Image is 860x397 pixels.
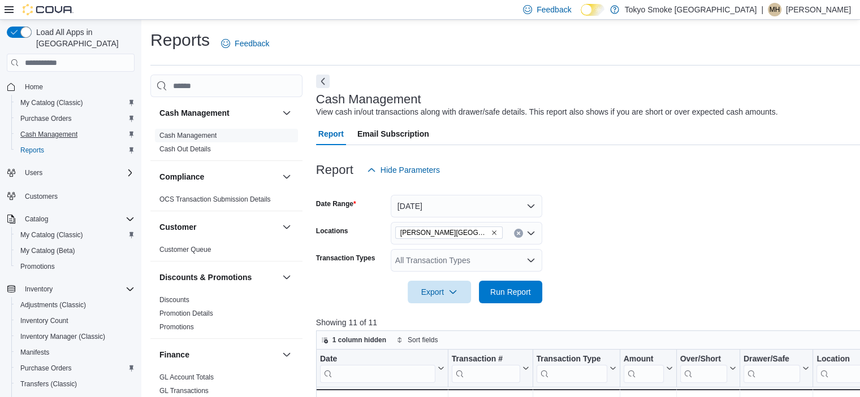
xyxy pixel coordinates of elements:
[392,333,442,347] button: Sort fields
[11,111,139,126] button: Purchase Orders
[452,354,520,383] div: Transaction # URL
[16,314,73,328] a: Inventory Count
[159,145,211,154] span: Cash Out Details
[316,75,330,88] button: Next
[316,199,356,208] label: Date Range
[159,221,196,233] h3: Customer
[11,329,139,344] button: Inventory Manager (Classic)
[744,354,809,383] button: Drawer/Safe
[16,96,135,110] span: My Catalog (Classic)
[381,164,440,176] span: Hide Parameters
[16,298,90,312] a: Adjustments (Classic)
[786,3,851,16] p: [PERSON_NAME]
[320,354,435,383] div: Date
[11,376,139,392] button: Transfers (Classic)
[159,373,214,381] a: GL Account Totals
[16,244,80,258] a: My Catalog (Beta)
[20,230,83,239] span: My Catalog (Classic)
[479,281,542,303] button: Run Report
[320,354,444,383] button: Date
[16,314,135,328] span: Inventory Count
[625,3,757,16] p: Tokyo Smoke [GEOGRAPHIC_DATA]
[159,195,271,203] a: OCS Transaction Submission Details
[536,354,607,383] div: Transaction Type
[2,211,139,227] button: Catalog
[20,212,135,226] span: Catalog
[16,330,135,343] span: Inventory Manager (Classic)
[680,354,736,383] button: Over/Short
[20,282,135,296] span: Inventory
[159,322,194,331] span: Promotions
[400,227,489,238] span: [PERSON_NAME][GEOGRAPHIC_DATA]
[20,80,135,94] span: Home
[11,142,139,158] button: Reports
[744,354,800,365] div: Drawer/Safe
[159,387,209,395] a: GL Transactions
[452,354,529,383] button: Transaction #
[20,212,53,226] button: Catalog
[16,112,135,125] span: Purchase Orders
[16,228,135,242] span: My Catalog (Classic)
[25,82,43,91] span: Home
[537,4,571,15] span: Feedback
[159,246,211,254] a: Customer Queue
[623,354,663,365] div: Amount
[11,227,139,243] button: My Catalog (Classic)
[25,192,58,201] span: Customers
[159,296,189,304] a: Discounts
[20,98,83,107] span: My Catalog (Classic)
[217,32,274,55] a: Feedback
[159,386,209,395] span: GL Transactions
[20,80,47,94] a: Home
[16,128,82,141] a: Cash Management
[408,335,438,344] span: Sort fields
[20,146,44,155] span: Reports
[159,195,271,204] span: OCS Transaction Submission Details
[159,309,213,318] span: Promotion Details
[150,129,302,160] div: Cash Management
[11,243,139,259] button: My Catalog (Beta)
[536,354,607,365] div: Transaction Type
[16,143,49,157] a: Reports
[391,195,542,217] button: [DATE]
[20,166,47,180] button: Users
[20,114,72,123] span: Purchase Orders
[20,246,75,255] span: My Catalog (Beta)
[159,107,278,119] button: Cash Management
[16,377,135,391] span: Transfers (Classic)
[25,215,48,224] span: Catalog
[332,335,386,344] span: 1 column hidden
[770,3,780,16] span: MH
[761,3,763,16] p: |
[159,272,252,283] h3: Discounts & Promotions
[2,165,139,181] button: Users
[16,112,76,125] a: Purchase Orders
[316,226,348,235] label: Locations
[20,130,77,139] span: Cash Management
[20,348,49,357] span: Manifests
[150,193,302,211] div: Compliance
[316,93,421,106] h3: Cash Management
[2,281,139,297] button: Inventory
[280,220,293,234] button: Customer
[16,361,76,375] a: Purchase Orders
[11,95,139,111] button: My Catalog (Classic)
[20,332,105,341] span: Inventory Manager (Classic)
[11,313,139,329] button: Inventory Count
[16,377,81,391] a: Transfers (Classic)
[159,245,211,254] span: Customer Queue
[16,346,135,359] span: Manifests
[20,379,77,389] span: Transfers (Classic)
[514,229,523,238] button: Clear input
[362,159,444,181] button: Hide Parameters
[159,171,204,182] h3: Compliance
[16,361,135,375] span: Purchase Orders
[280,271,293,284] button: Discounts & Promotions
[744,354,800,383] div: Drawer/Safe
[25,285,53,294] span: Inventory
[20,189,135,203] span: Customers
[11,344,139,360] button: Manifests
[20,300,86,309] span: Adjustments (Classic)
[159,349,189,360] h3: Finance
[280,348,293,361] button: Finance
